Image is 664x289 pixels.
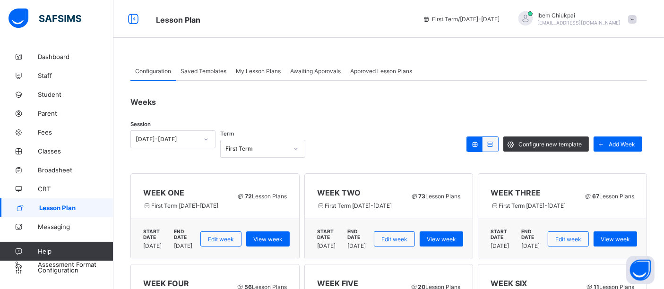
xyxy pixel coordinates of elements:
[38,185,113,193] span: CBT
[143,229,171,240] span: START DATE
[317,279,400,288] span: WEEK FIVE
[38,110,113,117] span: Parent
[208,236,234,243] span: Edit week
[518,141,582,148] span: Configure new template
[521,242,540,249] span: [DATE]
[38,72,113,79] span: Staff
[347,242,366,249] span: [DATE]
[317,242,342,249] span: [DATE]
[38,91,113,98] span: Student
[9,8,81,28] img: safsims
[38,166,113,174] span: Broadsheet
[245,193,252,200] b: 72
[555,236,581,243] span: Edit week
[236,68,281,75] span: My Lesson Plans
[135,68,171,75] span: Configuration
[174,229,196,240] span: END DATE
[143,242,168,249] span: [DATE]
[601,236,630,243] span: View week
[181,68,226,75] span: Saved Templates
[411,193,461,200] span: Lesson Plans
[38,128,113,136] span: Fees
[592,193,599,200] b: 67
[38,247,113,255] span: Help
[350,68,412,75] span: Approved Lesson Plans
[381,236,407,243] span: Edit week
[38,223,113,230] span: Messaging
[38,266,113,274] span: Configuration
[537,20,621,25] span: [EMAIL_ADDRESS][DOMAIN_NAME]
[38,147,113,155] span: Classes
[423,16,500,23] span: session/term information
[174,242,193,249] span: [DATE]
[225,145,288,153] div: First Term
[143,202,226,209] span: First Term [DATE]-[DATE]
[220,130,234,137] span: Term
[143,188,226,197] span: WEEK ONE
[130,97,156,107] span: Weeks
[136,136,198,143] div: [DATE]-[DATE]
[290,68,341,75] span: Awaiting Approvals
[491,188,574,197] span: WEEK THREE
[317,202,400,209] span: First Term [DATE]-[DATE]
[491,202,574,209] span: First Term [DATE]-[DATE]
[347,229,369,240] span: END DATE
[537,12,621,19] span: Ibem Chiukpai
[130,121,151,127] span: Session
[584,193,634,200] span: Lesson Plans
[418,193,425,200] b: 73
[626,256,655,284] button: Open asap
[491,279,575,288] span: WEEK SIX
[156,15,200,25] span: Lesson Plan
[39,204,113,212] span: Lesson Plan
[143,279,226,288] span: WEEK FOUR
[509,11,641,27] div: IbemChiukpai
[317,188,400,197] span: WEEK TWO
[491,229,518,240] span: START DATE
[609,141,635,148] span: Add Week
[38,53,113,60] span: Dashboard
[237,193,287,200] span: Lesson Plans
[253,236,283,243] span: View week
[491,242,516,249] span: [DATE]
[521,229,543,240] span: END DATE
[427,236,456,243] span: View week
[317,229,345,240] span: START DATE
